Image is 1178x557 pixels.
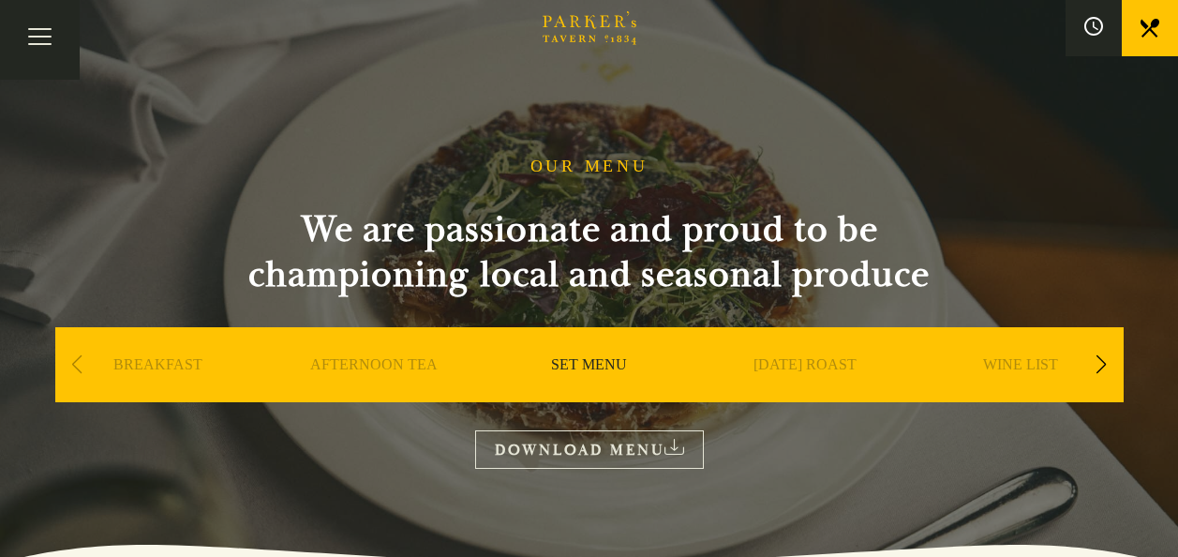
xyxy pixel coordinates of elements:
div: 4 / 9 [702,327,908,459]
div: 2 / 9 [271,327,477,459]
div: 3 / 9 [486,327,693,459]
a: [DATE] ROAST [753,355,857,430]
div: Previous slide [65,344,90,385]
h2: We are passionate and proud to be championing local and seasonal produce [215,207,964,297]
a: AFTERNOON TEA [310,355,438,430]
a: SET MENU [551,355,627,430]
div: 5 / 9 [917,327,1124,459]
a: BREAKFAST [113,355,202,430]
a: DOWNLOAD MENU [475,430,704,469]
div: 1 / 9 [55,327,261,459]
h1: OUR MENU [530,157,649,177]
a: WINE LIST [983,355,1058,430]
div: Next slide [1089,344,1114,385]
